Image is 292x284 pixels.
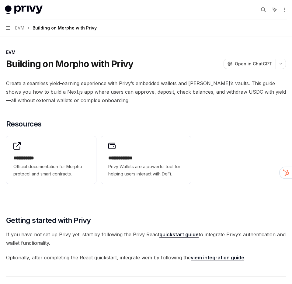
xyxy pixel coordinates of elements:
[101,136,191,184] a: **** **** ***Privy Wallets are a powerful tool for helping users interact with DeFi.
[15,24,24,32] span: EVM
[6,79,286,105] span: Create a seamless yield-earning experience with Privy’s embedded wallets and [PERSON_NAME]’s vaul...
[108,163,184,178] span: Privy Wallets are a powerful tool for helping users interact with DeFi.
[6,49,286,55] div: EVM
[159,231,199,238] a: quickstart guide
[6,119,42,129] span: Resources
[191,255,244,261] a: viem integration guide
[6,58,133,69] h1: Building on Morpho with Privy
[33,24,97,32] div: Building on Morpho with Privy
[6,230,286,247] span: If you have not set up Privy yet, start by following the Privy React to integrate Privy’s authent...
[235,61,272,67] span: Open in ChatGPT
[281,5,287,14] button: More actions
[6,253,286,262] span: Optionally, after completing the React quickstart, integrate viem by following the .
[224,59,276,69] button: Open in ChatGPT
[6,136,96,184] a: **** **** *Official documentation for Morpho protocol and smart contracts.
[6,216,91,225] span: Getting started with Privy
[13,163,89,178] span: Official documentation for Morpho protocol and smart contracts.
[5,5,43,14] img: light logo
